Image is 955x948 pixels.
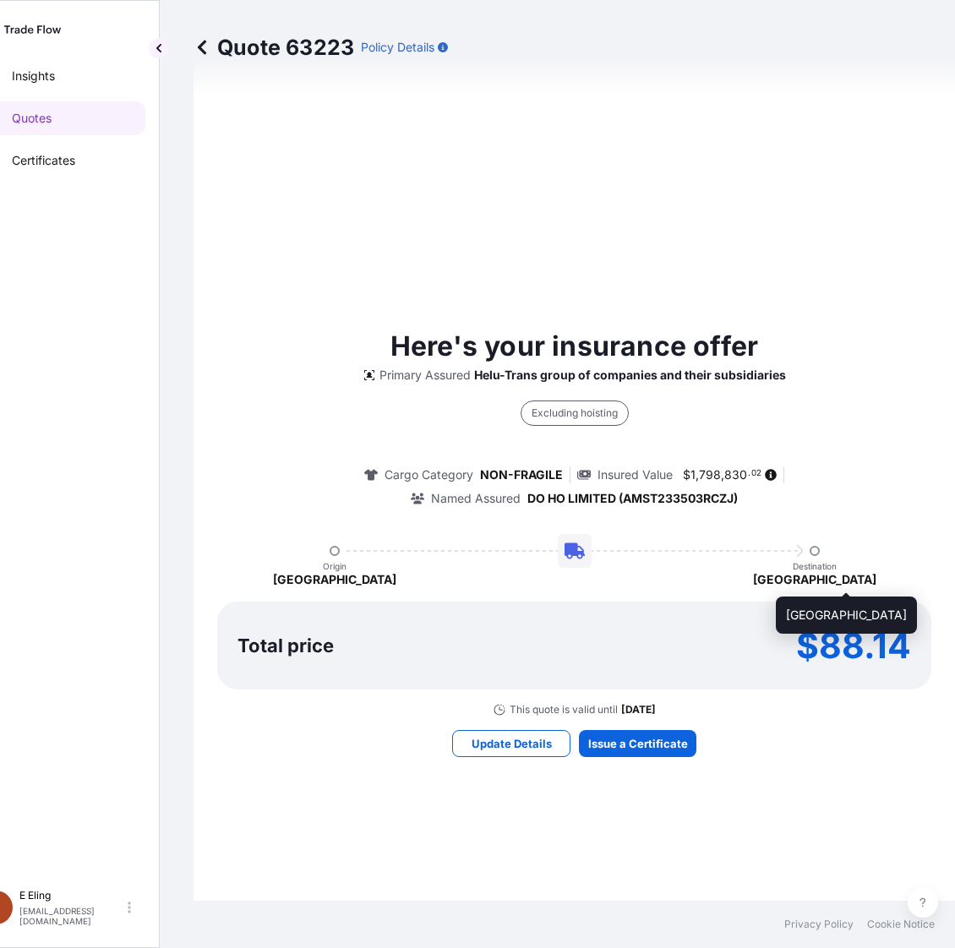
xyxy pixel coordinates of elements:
p: Total price [237,637,334,654]
p: Update Details [472,735,552,752]
span: , [721,469,724,481]
span: , [696,469,699,481]
span: 798 [699,469,721,481]
p: Policy Details [361,39,434,56]
div: Excluding hoisting [521,400,629,426]
p: [GEOGRAPHIC_DATA] [753,571,876,588]
p: [EMAIL_ADDRESS][DOMAIN_NAME] [19,906,124,926]
p: Primary Assured [379,367,471,384]
p: Quotes [12,110,52,127]
p: E Eling [19,889,124,902]
p: Here's your insurance offer [390,326,758,367]
p: NON-FRAGILE [480,466,563,483]
p: Insights [12,68,55,84]
p: [GEOGRAPHIC_DATA] [273,571,396,588]
span: . [748,471,750,477]
p: This quote is valid until [510,703,618,716]
p: Destination [793,561,837,571]
span: $ [683,469,690,481]
p: $88.14 [796,632,911,659]
span: [GEOGRAPHIC_DATA] [786,607,907,624]
a: Privacy Policy [784,918,854,931]
p: Helu-Trans group of companies and their subsidiaries [474,367,786,384]
p: DO HO LIMITED (AMST233503RCZJ) [527,490,738,507]
a: Cookie Notice [867,918,935,931]
p: [DATE] [621,703,656,716]
p: Origin [323,561,347,571]
span: 830 [724,469,747,481]
p: Quote 63223 [194,34,354,61]
span: 1 [690,469,696,481]
p: Named Assured [431,490,521,507]
button: Issue a Certificate [579,730,696,757]
p: Issue a Certificate [588,735,688,752]
button: Update Details [452,730,570,757]
span: 02 [751,471,761,477]
p: Insured Value [598,466,673,483]
p: Certificates [12,152,75,169]
p: Cargo Category [385,466,473,483]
